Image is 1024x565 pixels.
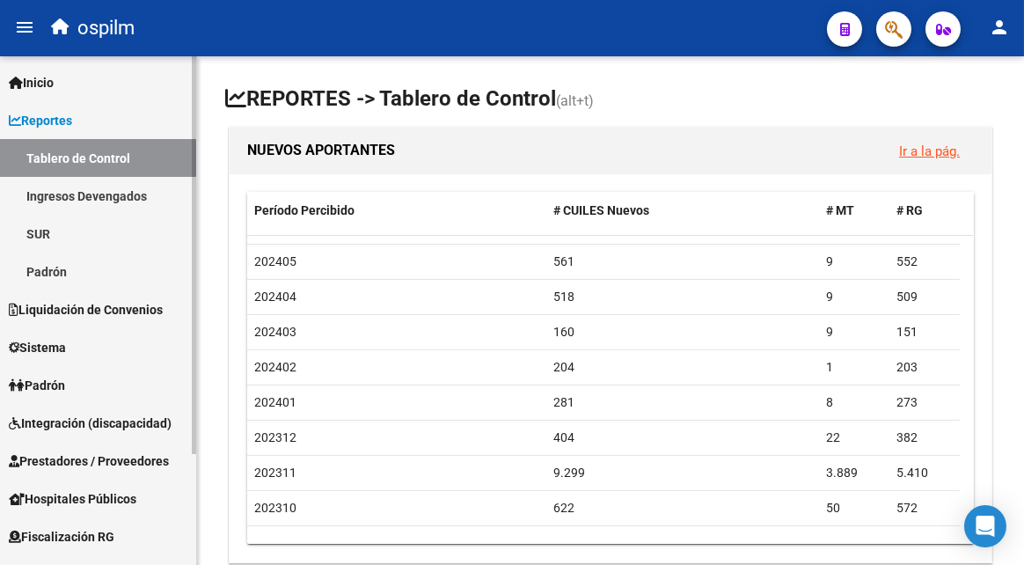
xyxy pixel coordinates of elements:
span: # CUILES Nuevos [553,203,649,217]
div: 281 [553,393,812,413]
a: Ir a la pág. [899,143,960,159]
button: Ir a la pág. [885,135,974,167]
span: Hospitales Públicos [9,489,136,509]
span: (alt+t) [556,92,594,109]
span: 202312 [254,430,296,444]
span: 202405 [254,254,296,268]
div: 160 [553,322,812,342]
span: 202402 [254,360,296,374]
div: 518 [553,287,812,307]
div: 382 [896,428,953,448]
span: Padrón [9,376,65,395]
mat-icon: menu [14,17,35,38]
div: Open Intercom Messenger [964,505,1006,547]
h1: REPORTES -> Tablero de Control [225,84,996,115]
span: 202401 [254,395,296,409]
span: Sistema [9,338,66,357]
div: 203 [896,357,953,378]
span: Inicio [9,73,54,92]
div: 509 [896,287,953,307]
div: 151 [896,322,953,342]
span: ospilm [77,9,135,48]
datatable-header-cell: # CUILES Nuevos [546,192,819,230]
span: Período Percibido [254,203,355,217]
div: 50 [826,498,882,518]
div: 9 [826,322,882,342]
span: Liquidación de Convenios [9,300,163,319]
div: 9 [826,252,882,272]
div: 9.299 [553,463,812,483]
div: 3.889 [826,463,882,483]
span: 202404 [254,290,296,304]
div: 572 [896,498,953,518]
span: # MT [826,203,854,217]
div: 404 [553,428,812,448]
datatable-header-cell: # RG [889,192,960,230]
div: 622 [553,498,812,518]
span: 202311 [254,466,296,480]
div: 1 [826,357,882,378]
span: Reportes [9,111,72,130]
div: 273 [896,393,953,413]
span: Prestadores / Proveedores [9,451,169,471]
span: NUEVOS APORTANTES [247,142,395,158]
mat-icon: person [989,17,1010,38]
datatable-header-cell: # MT [819,192,889,230]
div: 8 [826,393,882,413]
div: 5.410 [896,463,953,483]
datatable-header-cell: Período Percibido [247,192,546,230]
div: 204 [553,357,812,378]
span: # RG [896,203,923,217]
div: 561 [553,252,812,272]
span: 202403 [254,325,296,339]
div: 22 [826,428,882,448]
span: Integración (discapacidad) [9,414,172,433]
div: 552 [896,252,953,272]
span: 202310 [254,501,296,515]
div: 9 [826,287,882,307]
span: Fiscalización RG [9,527,114,547]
